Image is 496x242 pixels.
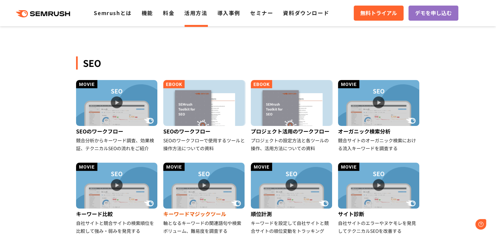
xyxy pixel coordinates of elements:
div: 軸となるキーワードの関連語句や検索ボリューム、難易度を調査する [163,219,246,235]
div: キーワードマジックツール [163,209,246,219]
div: 自社サイトのエラーやヌケモレを発見してテクニカルSEOを改善する [338,219,420,235]
span: デモを申し込む [415,9,452,17]
a: プロジェクト活用のワークフロー プロジェクトの設定方法と各ツールの操作、活用方法についての資料 [251,80,333,152]
a: 機能 [142,9,153,17]
a: 資料ダウンロード [283,9,329,17]
div: SEO [76,56,420,70]
a: 順位計測 キーワードを設定して自社サイトと競合サイトの順位変動をトラッキング [251,163,333,235]
a: Semrushとは [94,9,131,17]
a: SEOのワークフロー 競合分析からキーワード調査、効果検証、テクニカルSEOの流れをご紹介 [76,80,158,152]
div: オーガニック検索分析 [338,126,420,136]
div: サイト診断 [338,209,420,219]
a: デモを申し込む [408,6,458,21]
a: 活用方法 [184,9,207,17]
a: セミナー [250,9,273,17]
a: 導入事例 [217,9,240,17]
div: 自社サイトと競合サイトの検索順位を比較して強み・弱みを発見する [76,219,158,235]
div: SEOのワークフロー [76,126,158,136]
a: 料金 [163,9,174,17]
span: 無料トライアル [360,9,397,17]
a: SEOのワークフロー SEOのワークフローで使用するツールと操作方法についての資料 [163,80,246,152]
a: 無料トライアル [354,6,404,21]
a: サイト診断 自社サイトのエラーやヌケモレを発見してテクニカルSEOを改善する [338,163,420,235]
iframe: Help widget launcher [438,216,489,235]
div: 順位計測 [251,209,333,219]
div: プロジェクト活用のワークフロー [251,126,333,136]
a: キーワード比較 自社サイトと競合サイトの検索順位を比較して強み・弱みを発見する [76,163,158,235]
a: オーガニック検索分析 競合サイトのオーガニック検索における流入キーワードを調査する [338,80,420,152]
div: キーワード比較 [76,209,158,219]
div: キーワードを設定して自社サイトと競合サイトの順位変動をトラッキング [251,219,333,235]
div: 競合サイトのオーガニック検索における流入キーワードを調査する [338,136,420,152]
div: 競合分析からキーワード調査、効果検証、テクニカルSEOの流れをご紹介 [76,136,158,152]
a: キーワードマジックツール 軸となるキーワードの関連語句や検索ボリューム、難易度を調査する [163,163,246,235]
div: SEOのワークフロー [163,126,246,136]
div: SEOのワークフローで使用するツールと操作方法についての資料 [163,136,246,152]
div: プロジェクトの設定方法と各ツールの操作、活用方法についての資料 [251,136,333,152]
